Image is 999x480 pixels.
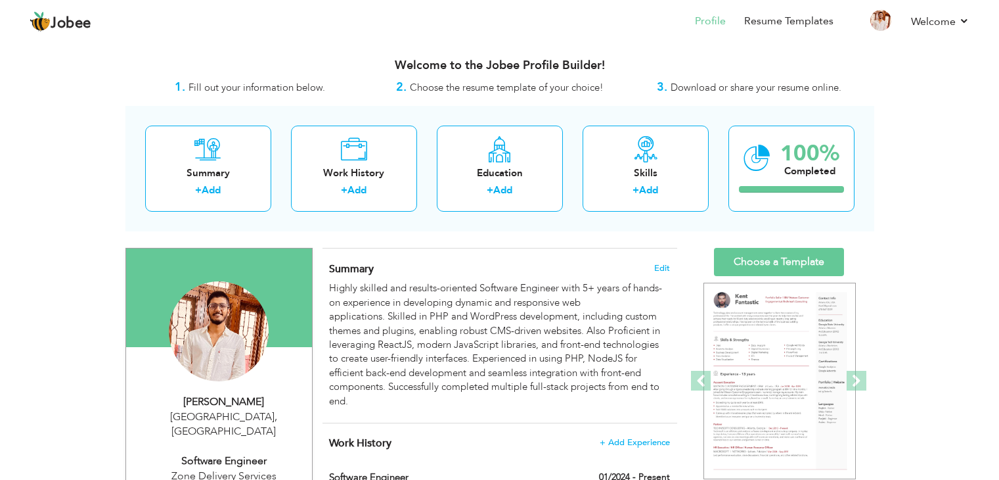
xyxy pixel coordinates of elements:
a: Add [639,183,658,197]
a: Profile [695,14,726,29]
a: Add [202,183,221,197]
h4: Adding a summary is a quick and easy way to highlight your experience and interests. [329,262,669,276]
div: Skills [593,166,698,180]
a: Jobee [30,11,91,32]
strong: 2. [396,79,407,95]
span: Edit [654,264,670,273]
label: + [195,183,202,197]
div: Software Engineer [136,454,312,469]
img: Muhammad Fizan Iqbal [169,281,269,381]
span: Choose the resume template of your choice! [410,81,604,94]
a: Add [493,183,512,197]
img: jobee.io [30,11,51,32]
div: [PERSON_NAME] [136,395,312,410]
a: Choose a Template [714,248,844,276]
span: Jobee [51,16,91,31]
label: + [633,183,639,197]
div: Work History [301,166,407,180]
label: + [487,183,493,197]
div: Highly skilled and results-oriented Software Engineer with 5+ years of hands-on experience in dev... [329,281,669,408]
a: Resume Templates [744,14,833,29]
span: Work History [329,436,391,450]
strong: 3. [657,79,667,95]
span: Download or share your resume online. [671,81,841,94]
div: [GEOGRAPHIC_DATA] [GEOGRAPHIC_DATA] [136,410,312,440]
span: + Add Experience [600,438,670,447]
a: Welcome [911,14,969,30]
label: + [341,183,347,197]
div: 100% [780,143,839,164]
img: Profile Img [870,10,891,31]
span: , [275,410,277,424]
a: Add [347,183,366,197]
span: Fill out your information below. [189,81,325,94]
div: Education [447,166,552,180]
div: Completed [780,164,839,178]
strong: 1. [175,79,185,95]
h4: This helps to show the companies you have worked for. [329,437,669,450]
h3: Welcome to the Jobee Profile Builder! [125,59,874,72]
span: Summary [329,262,374,276]
div: Summary [156,166,261,180]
